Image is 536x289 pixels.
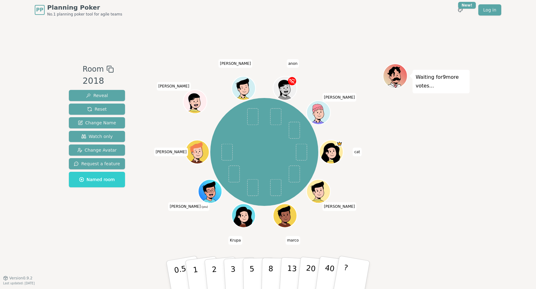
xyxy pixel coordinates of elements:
[168,202,209,211] span: Click to change your name
[69,104,125,115] button: Reset
[47,12,122,17] span: No.1 planning poker tool for agile teams
[458,2,476,9] div: New!
[87,106,107,112] span: Reset
[81,133,113,140] span: Watch only
[416,73,467,90] p: Waiting for 9 more votes...
[285,236,300,245] span: Click to change your name
[36,6,43,14] span: PP
[47,3,122,12] span: Planning Poker
[69,158,125,169] button: Request a feature
[3,276,33,281] button: Version0.9.2
[35,3,122,17] a: PPPlanning PokerNo.1 planning poker tool for agile teams
[83,75,114,87] div: 2018
[79,176,115,183] span: Named room
[86,92,108,99] span: Reveal
[199,180,221,202] button: Click to change your avatar
[218,59,252,68] span: Click to change your name
[455,4,466,16] button: New!
[74,161,120,167] span: Request a feature
[69,172,125,187] button: Named room
[77,147,117,153] span: Change Avatar
[478,4,501,16] a: Log in
[201,206,208,208] span: (you)
[69,117,125,128] button: Change Name
[157,82,191,91] span: Click to change your name
[9,276,33,281] span: Version 0.9.2
[353,148,362,156] span: Click to change your name
[228,236,242,245] span: Click to change your name
[287,59,299,68] span: Click to change your name
[78,120,116,126] span: Change Name
[322,93,356,102] span: Click to change your name
[69,90,125,101] button: Reveal
[83,64,104,75] span: Room
[154,148,188,156] span: Click to change your name
[3,282,35,285] span: Last updated: [DATE]
[69,144,125,156] button: Change Avatar
[322,202,356,211] span: Click to change your name
[69,131,125,142] button: Watch only
[336,141,342,147] span: cat is the host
